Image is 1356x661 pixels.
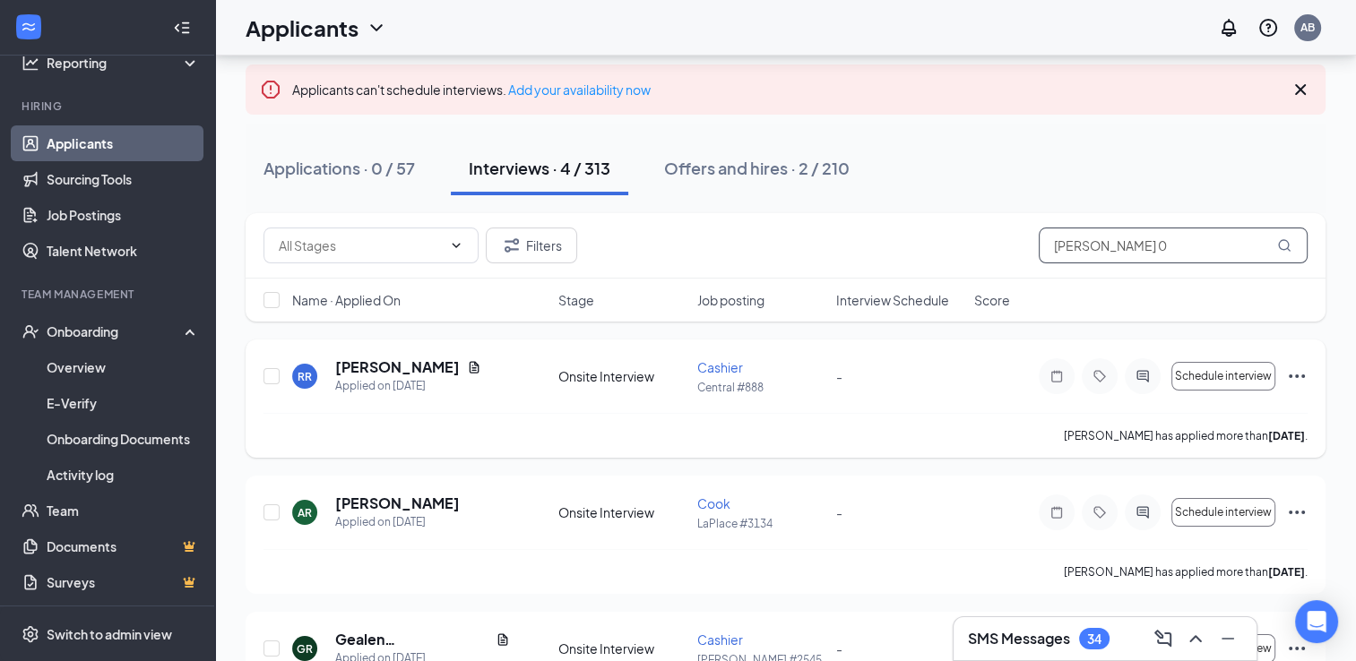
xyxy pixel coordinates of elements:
svg: Notifications [1218,17,1239,39]
h5: [PERSON_NAME] [335,357,460,377]
p: [PERSON_NAME] has applied more than . [1064,428,1308,443]
button: ComposeMessage [1149,624,1178,653]
div: Onsite Interview [558,640,687,657]
a: Onboarding Documents [47,421,200,457]
svg: Ellipses [1286,502,1308,523]
svg: Document [467,360,481,374]
div: Switch to admin view [47,625,172,643]
svg: WorkstreamLogo [20,18,38,36]
h1: Applicants [246,13,358,43]
svg: Collapse [173,19,191,37]
div: 34 [1087,631,1101,647]
svg: Ellipses [1286,638,1308,659]
div: Interviews · 4 / 313 [469,157,610,179]
a: Team [47,493,200,528]
svg: Note [1046,369,1067,383]
div: Applied on [DATE] [335,513,460,531]
a: E-Verify [47,385,200,421]
button: Schedule interview [1171,498,1275,527]
div: Team Management [22,287,196,302]
div: Hiring [22,99,196,114]
div: GR [297,641,313,657]
div: Offers and hires · 2 / 210 [664,157,850,179]
svg: UserCheck [22,322,39,340]
svg: Minimize [1217,628,1239,649]
div: AB [1300,20,1315,35]
a: DocumentsCrown [47,528,200,564]
svg: ChevronDown [366,17,387,39]
svg: ChevronUp [1185,628,1206,649]
span: - [835,368,842,384]
div: Applications · 0 / 57 [263,157,415,179]
h5: [PERSON_NAME] [335,494,460,513]
div: AR [298,505,312,520]
svg: Analysis [22,54,39,72]
a: Add your availability now [508,82,651,98]
svg: Cross [1290,79,1311,100]
div: Onboarding [47,322,185,340]
span: Schedule interview [1175,506,1272,519]
div: Applied on [DATE] [335,377,481,395]
button: ChevronUp [1181,624,1210,653]
button: Schedule interview [1171,362,1275,391]
div: Onsite Interview [558,503,687,521]
div: Reporting [47,54,201,72]
span: Name · Applied On [292,291,401,309]
div: Open Intercom Messenger [1295,600,1338,643]
svg: Ellipses [1286,365,1308,387]
span: Score [974,291,1010,309]
p: LaPlace #3134 [697,516,825,531]
span: Schedule interview [1175,370,1272,382]
button: Minimize [1213,624,1242,653]
svg: Tag [1089,505,1110,519]
a: Activity log [47,457,200,493]
span: Interview Schedule [835,291,948,309]
button: Filter Filters [486,227,577,263]
b: [DATE] [1268,429,1305,442]
svg: Filter [501,235,523,256]
svg: Note [1046,505,1067,519]
p: Central #888 [697,380,825,395]
span: Cashier [697,359,743,375]
span: Cook [697,495,730,511]
div: RR [298,369,312,384]
span: - [835,640,842,657]
a: Job Postings [47,197,200,233]
svg: ActiveChat [1132,505,1153,519]
svg: QuestionInfo [1257,17,1279,39]
a: Sourcing Tools [47,161,200,197]
a: Talent Network [47,233,200,269]
svg: Error [260,79,281,100]
span: Cashier [697,631,743,648]
h5: Gealen [PERSON_NAME] [335,630,488,649]
div: Onsite Interview [558,367,687,385]
svg: ActiveChat [1132,369,1153,383]
span: Applicants can't schedule interviews. [292,82,651,98]
svg: Tag [1089,369,1110,383]
b: [DATE] [1268,565,1305,579]
span: Stage [558,291,594,309]
span: - [835,504,842,520]
svg: ChevronDown [449,238,463,253]
input: Search in interviews [1039,227,1308,263]
a: SurveysCrown [47,564,200,600]
p: [PERSON_NAME] has applied more than . [1064,564,1308,579]
input: All Stages [279,236,442,255]
h3: SMS Messages [968,629,1070,648]
svg: Document [496,632,510,647]
svg: MagnifyingGlass [1277,238,1291,253]
a: Applicants [47,125,200,161]
svg: Settings [22,625,39,643]
svg: ComposeMessage [1153,628,1174,649]
a: Overview [47,349,200,385]
span: Job posting [697,291,764,309]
